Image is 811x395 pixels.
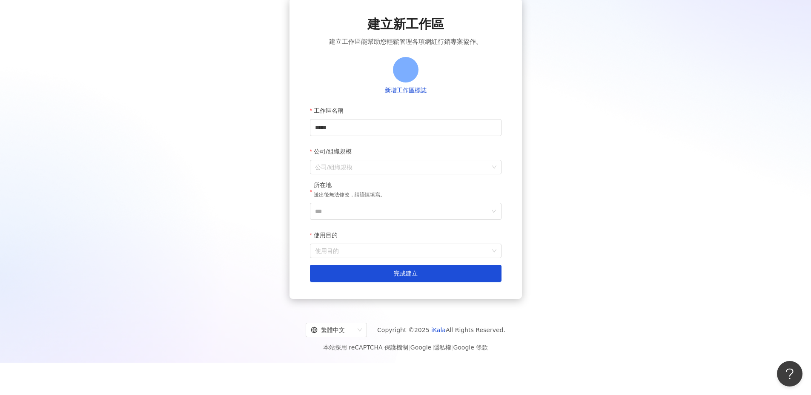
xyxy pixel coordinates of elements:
a: Google 條款 [453,344,488,351]
div: 繁體中文 [311,323,354,337]
label: 使用目的 [310,227,344,244]
label: 工作區名稱 [310,102,350,119]
span: 本站採用 reCAPTCHA 保護機制 [323,342,488,352]
span: down [491,209,496,214]
div: 所在地 [314,181,385,190]
span: 完成建立 [394,270,418,277]
p: 送出後無法修改，請謹慎填寫。 [314,191,385,199]
span: Copyright © 2025 All Rights Reserved. [377,325,505,335]
span: | [451,344,453,351]
span: 建立工作區能幫助您輕鬆管理各項網紅行銷專案協作。 [329,37,482,47]
span: 建立新工作區 [367,15,444,33]
iframe: Help Scout Beacon - Open [777,361,802,386]
input: 工作區名稱 [310,119,502,136]
button: 新增工作區標誌 [382,86,429,95]
a: iKala [431,327,446,333]
label: 公司/組織規模 [310,143,358,160]
a: Google 隱私權 [410,344,451,351]
button: 完成建立 [310,265,502,282]
span: | [408,344,410,351]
